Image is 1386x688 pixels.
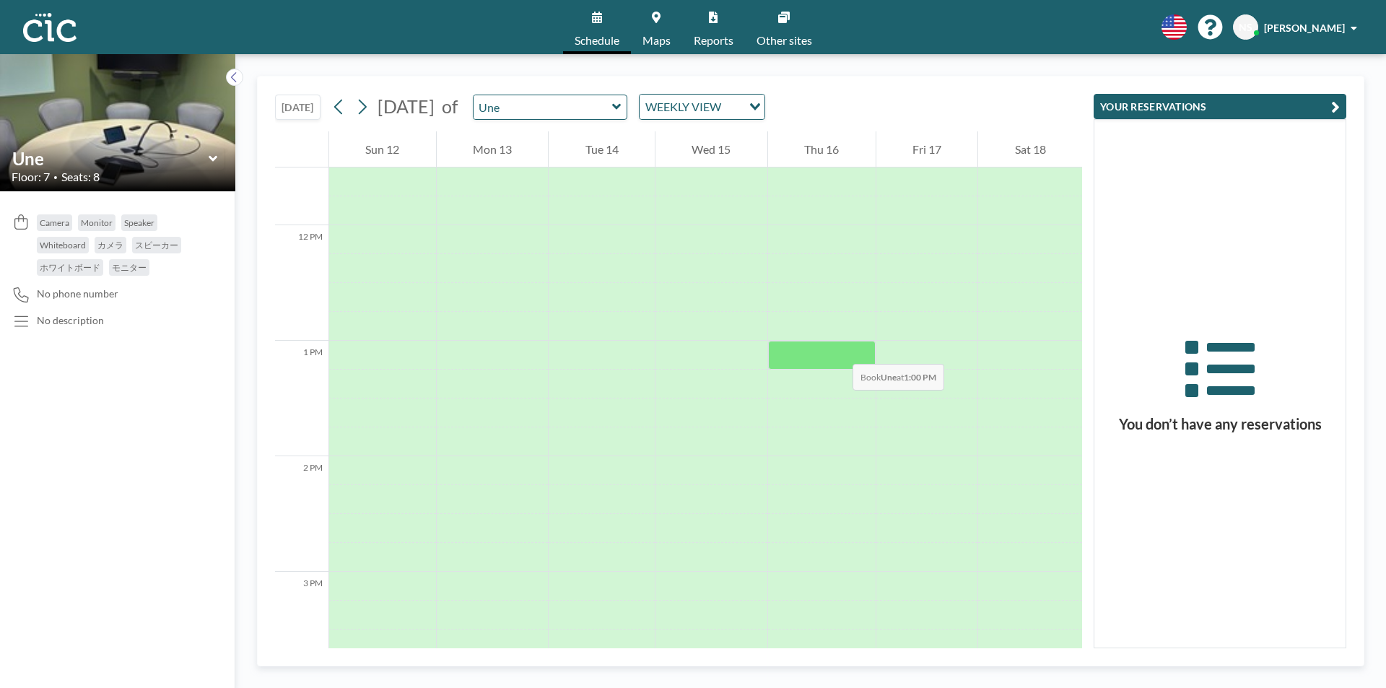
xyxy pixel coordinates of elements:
[1239,21,1252,34] span: NS
[61,170,100,184] span: Seats: 8
[40,240,86,251] span: Whiteboard
[757,35,812,46] span: Other sites
[275,110,328,225] div: 11 AM
[725,97,741,116] input: Search for option
[1094,415,1346,433] h3: You don’t have any reservations
[275,572,328,687] div: 3 PM
[642,35,671,46] span: Maps
[978,131,1082,167] div: Sat 18
[112,262,147,273] span: モニター
[442,95,458,118] span: of
[904,372,936,383] b: 1:00 PM
[876,131,978,167] div: Fri 17
[37,287,118,300] span: No phone number
[275,341,328,456] div: 1 PM
[97,240,123,251] span: カメラ
[437,131,549,167] div: Mon 13
[275,225,328,341] div: 12 PM
[378,95,435,117] span: [DATE]
[275,95,321,120] button: [DATE]
[881,372,897,383] b: Une
[1094,94,1346,119] button: YOUR RESERVATIONS
[40,262,100,273] span: ホワイトボード
[640,95,764,119] div: Search for option
[853,364,944,391] span: Book at
[124,217,154,228] span: Speaker
[655,131,767,167] div: Wed 15
[81,217,113,228] span: Monitor
[275,456,328,572] div: 2 PM
[575,35,619,46] span: Schedule
[474,95,612,119] input: Une
[53,173,58,182] span: •
[1264,22,1345,34] span: [PERSON_NAME]
[23,13,77,42] img: organization-logo
[135,240,178,251] span: スピーカー
[40,217,69,228] span: Camera
[12,170,50,184] span: Floor: 7
[694,35,733,46] span: Reports
[642,97,724,116] span: WEEKLY VIEW
[37,314,104,327] div: No description
[329,131,436,167] div: Sun 12
[549,131,655,167] div: Tue 14
[12,148,209,169] input: Une
[768,131,876,167] div: Thu 16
